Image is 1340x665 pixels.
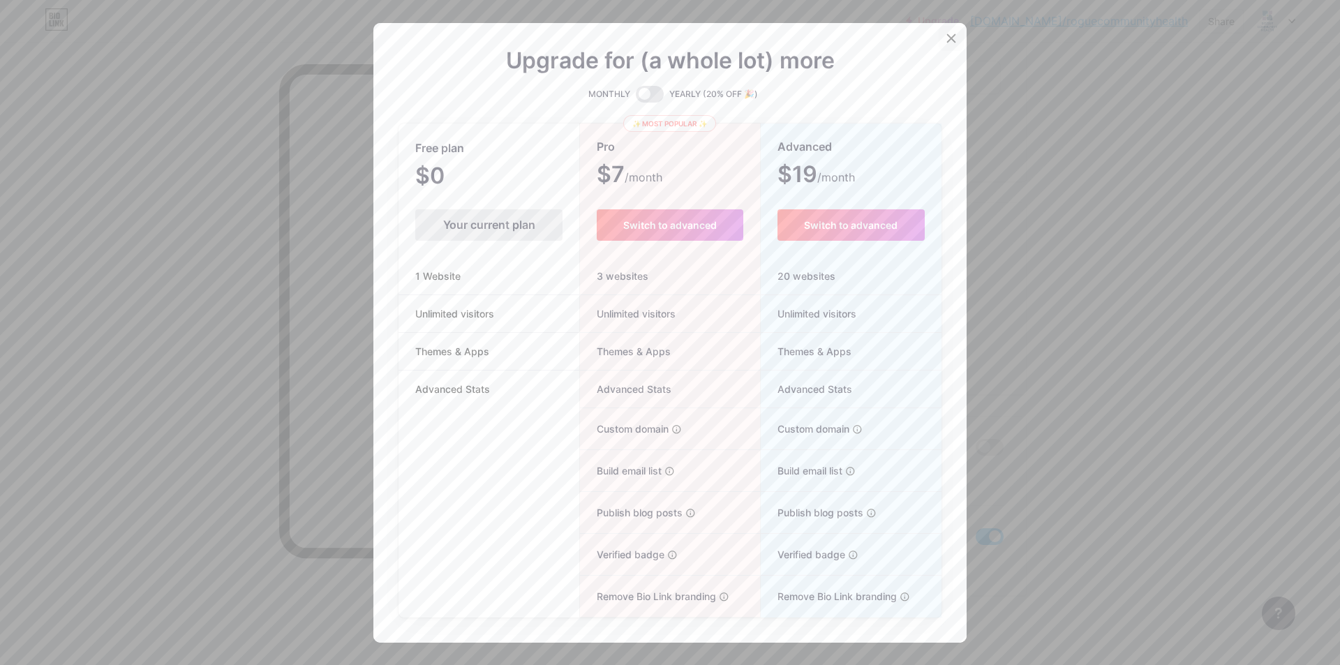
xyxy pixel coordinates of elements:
[399,382,507,396] span: Advanced Stats
[588,87,630,101] span: MONTHLY
[817,169,855,186] span: /month
[580,421,669,436] span: Custom domain
[580,257,759,295] div: 3 websites
[399,306,511,321] span: Unlimited visitors
[777,135,832,159] span: Advanced
[580,382,671,396] span: Advanced Stats
[399,269,477,283] span: 1 Website
[761,344,851,359] span: Themes & Apps
[597,135,615,159] span: Pro
[761,421,849,436] span: Custom domain
[623,219,717,231] span: Switch to advanced
[415,167,482,187] span: $0
[415,209,563,241] div: Your current plan
[597,166,662,186] span: $7
[761,257,941,295] div: 20 websites
[580,505,683,520] span: Publish blog posts
[580,463,662,478] span: Build email list
[761,382,852,396] span: Advanced Stats
[623,115,716,132] div: ✨ Most popular ✨
[506,52,835,69] span: Upgrade for (a whole lot) more
[625,169,662,186] span: /month
[415,136,464,160] span: Free plan
[777,209,925,241] button: Switch to advanced
[804,219,898,231] span: Switch to advanced
[669,87,758,101] span: YEARLY (20% OFF 🎉)
[580,344,671,359] span: Themes & Apps
[597,209,743,241] button: Switch to advanced
[580,589,716,604] span: Remove Bio Link branding
[399,344,506,359] span: Themes & Apps
[761,463,842,478] span: Build email list
[777,166,855,186] span: $19
[761,547,845,562] span: Verified badge
[761,306,856,321] span: Unlimited visitors
[761,589,897,604] span: Remove Bio Link branding
[761,505,863,520] span: Publish blog posts
[580,547,664,562] span: Verified badge
[580,306,676,321] span: Unlimited visitors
